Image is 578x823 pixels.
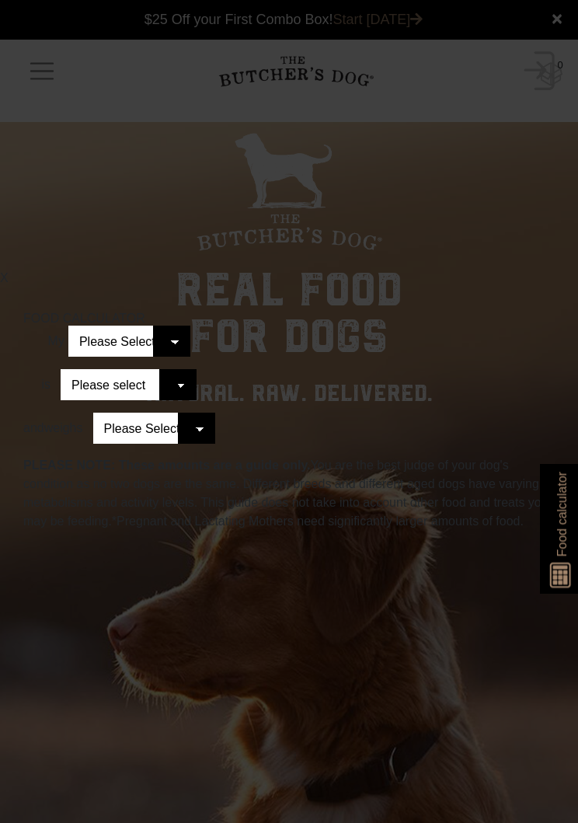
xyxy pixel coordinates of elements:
[23,311,555,326] h4: FOOD CALCULATOR
[48,332,64,350] span: My
[23,456,555,531] p: You are the best judge of your dog's condition as no two dogs are the same. Different breeds and ...
[41,375,50,394] span: is
[23,421,44,434] span: and
[552,472,571,556] span: Food calculator
[23,459,311,472] b: PLEASE NOTE: These amounts are a guide only.
[23,419,83,438] span: weighs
